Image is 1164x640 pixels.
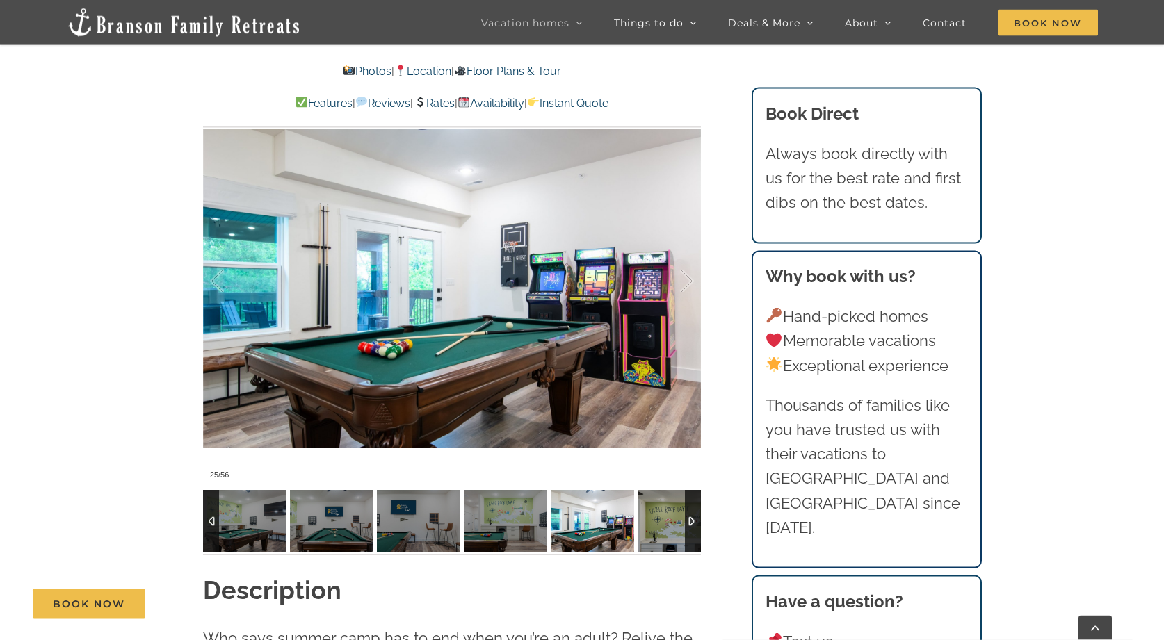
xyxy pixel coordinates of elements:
img: 🔑 [766,308,782,323]
p: | | | | [203,95,701,113]
a: Availability [458,97,524,110]
img: 💲 [414,97,426,108]
p: | | [203,63,701,81]
span: Things to do [614,18,684,28]
a: Location [394,65,451,78]
img: 💬 [356,97,367,108]
a: Book Now [33,589,145,619]
img: ✅ [296,97,307,108]
p: Always book directly with us for the best rate and first dibs on the best dates. [766,142,969,215]
img: 📍 [395,65,406,76]
span: Book Now [998,10,1098,36]
a: Instant Quote [527,97,608,110]
img: Branson Family Retreats Logo [66,7,302,38]
p: Hand-picked homes Memorable vacations Exceptional experience [766,304,969,378]
strong: Description [203,575,341,605]
img: Camp-Stillwater-at-Table-Rock-Lake-Branson-Family-Retreats-vacation-home-1081-scaled.jpg-nggid041... [551,490,634,552]
img: Camp-Stillwater-at-Table-Rock-Lake-Branson-Family-Retreats-vacation-home-1072-scaled.jpg-nggid041... [203,490,286,552]
h3: Why book with us? [766,264,969,289]
a: Floor Plans & Tour [454,65,561,78]
img: 👉 [528,97,539,108]
b: Book Direct [766,104,859,124]
span: Vacation homes [481,18,569,28]
img: Camp-Stillwater-at-Table-Rock-Lake-Branson-Family-Retreats-vacation-home-1074-TV-scaled.jpg-nggid... [377,490,460,552]
img: Camp-Stillwater-at-Table-Rock-Lake-Branson-Family-Retreats-vacation-home-1077-scaled.jpg-nggid041... [464,490,547,552]
img: 🌟 [766,357,782,372]
a: Rates [413,97,454,110]
a: Photos [343,65,391,78]
img: 📆 [458,97,469,108]
img: 🎥 [455,65,466,76]
span: About [845,18,878,28]
a: Features [296,97,353,110]
span: Contact [923,18,967,28]
img: ❤️ [766,333,782,348]
span: Deals & More [728,18,800,28]
img: Camp-Stillwater-vacation-home-rental-Table-Rock-Lake-1208-scaled.jpg-nggid03878-ngg0dyn-120x90-00... [638,490,721,552]
img: 📸 [343,65,355,76]
img: Camp-Stillwater-at-Table-Rock-Lake-Branson-Family-Retreats-vacation-home-1071-TV-scaled.jpg-nggid... [290,490,373,552]
span: Book Now [53,598,125,610]
p: Thousands of families like you have trusted us with their vacations to [GEOGRAPHIC_DATA] and [GEO... [766,393,969,540]
a: Reviews [355,97,410,110]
